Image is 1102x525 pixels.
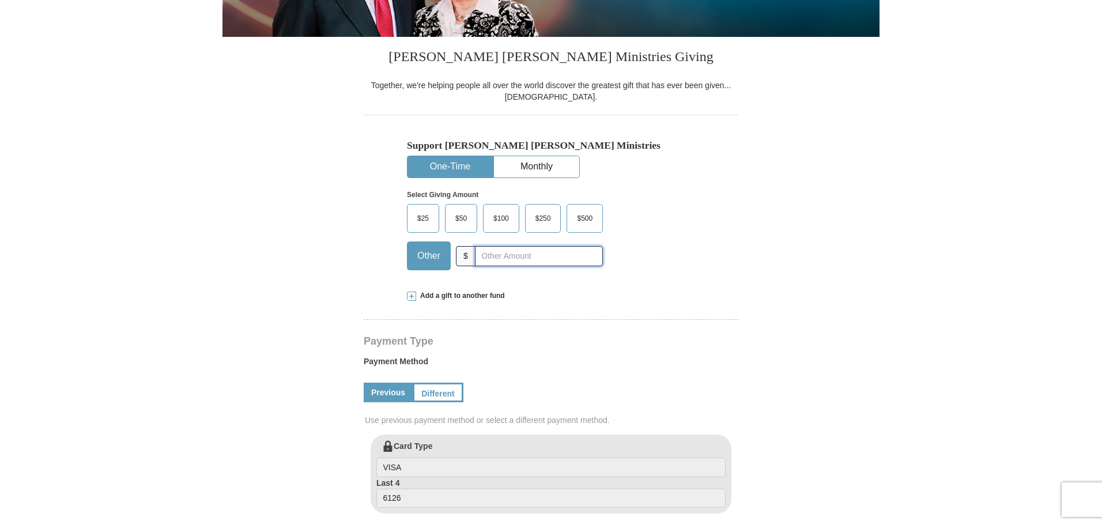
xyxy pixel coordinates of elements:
label: Last 4 [376,477,726,508]
label: Card Type [376,440,726,477]
a: Different [413,383,463,402]
h3: [PERSON_NAME] [PERSON_NAME] Ministries Giving [364,37,738,80]
span: $500 [571,210,598,227]
span: $ [456,246,475,266]
button: Monthly [494,156,579,177]
span: Other [412,247,446,265]
span: $250 [530,210,557,227]
strong: Select Giving Amount [407,191,478,199]
button: One-Time [407,156,493,177]
input: Other Amount [475,246,603,266]
div: Together, we're helping people all over the world discover the greatest gift that has ever been g... [364,80,738,103]
h5: Support [PERSON_NAME] [PERSON_NAME] Ministries [407,139,695,152]
label: Payment Method [364,356,738,373]
span: Use previous payment method or select a different payment method. [365,414,739,426]
a: Previous [364,383,413,402]
span: $100 [488,210,515,227]
input: Last 4 [376,489,726,508]
span: $25 [412,210,435,227]
span: $50 [450,210,473,227]
h4: Payment Type [364,337,738,346]
span: Add a gift to another fund [416,291,505,301]
input: Card Type [376,458,726,477]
